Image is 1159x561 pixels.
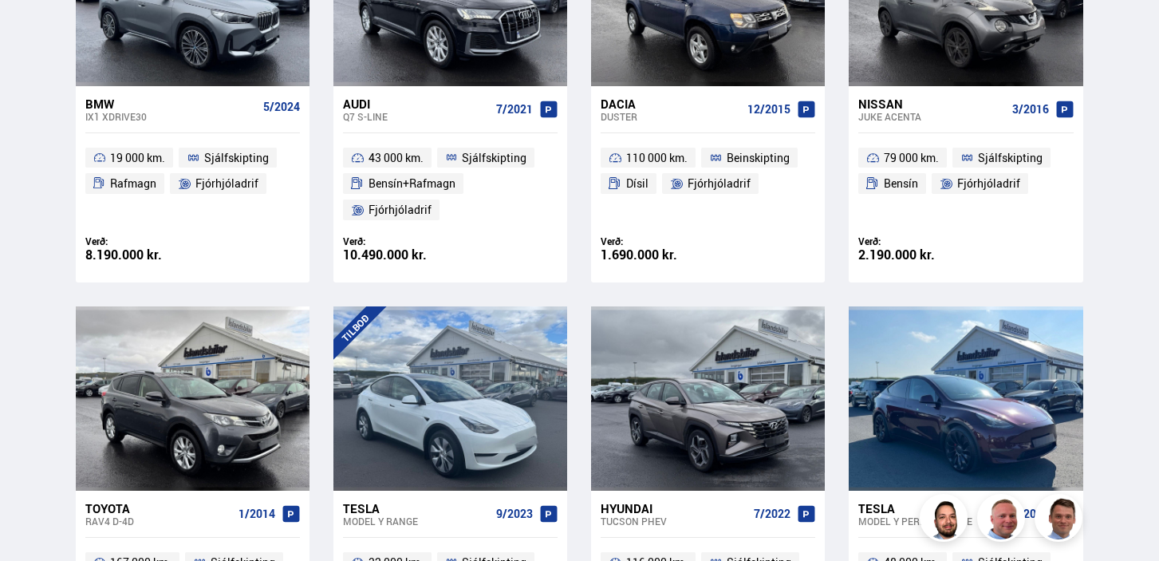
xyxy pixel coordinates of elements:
div: Verð: [85,235,193,247]
span: Fjórhjóladrif [195,174,258,193]
div: Audi [343,97,490,111]
span: 110 000 km. [626,148,688,168]
span: 1/2014 [239,508,275,520]
span: Rafmagn [110,174,156,193]
div: Tucson PHEV [601,516,747,527]
a: Audi Q7 S-LINE 7/2021 43 000 km. Sjálfskipting Bensín+Rafmagn Fjórhjóladrif Verð: 10.490.000 kr. [333,86,567,283]
span: Sjálfskipting [462,148,526,168]
div: Q7 S-LINE [343,111,490,122]
span: Fjórhjóladrif [957,174,1020,193]
span: Bensín [884,174,918,193]
span: Dísil [626,174,648,193]
div: Tesla [343,501,490,516]
span: 19 000 km. [110,148,165,168]
span: 79 000 km. [884,148,939,168]
div: Duster [601,111,741,122]
span: 7/2021 [496,103,533,116]
div: 10.490.000 kr. [343,248,451,262]
span: 12/2015 [747,103,790,116]
div: ix1 XDRIVE30 [85,111,257,122]
div: Verð: [858,235,966,247]
div: Toyota [85,501,232,516]
div: Nissan [858,97,1005,111]
div: 2.190.000 kr. [858,248,966,262]
div: RAV4 D-4D [85,516,232,527]
div: Verð: [601,235,708,247]
div: Model Y RANGE [343,516,490,527]
span: Beinskipting [727,148,790,168]
img: siFngHWaQ9KaOqBr.png [980,496,1027,544]
div: Verð: [343,235,451,247]
a: Nissan Juke ACENTA 3/2016 79 000 km. Sjálfskipting Bensín Fjórhjóladrif Verð: 2.190.000 kr. [849,86,1082,283]
span: Sjálfskipting [204,148,269,168]
span: Bensín+Rafmagn [369,174,455,193]
span: 5/2024 [263,101,300,113]
img: nhp88E3Fdnt1Opn2.png [922,496,970,544]
div: Tesla [858,501,999,516]
span: 9/2023 [496,508,533,520]
div: BMW [85,97,257,111]
span: Fjórhjóladrif [369,200,432,219]
div: Dacia [601,97,741,111]
div: 8.190.000 kr. [85,248,193,262]
a: BMW ix1 XDRIVE30 5/2024 19 000 km. Sjálfskipting Rafmagn Fjórhjóladrif Verð: 8.190.000 kr. [76,86,309,283]
button: Opna LiveChat spjallviðmót [13,6,61,54]
span: 3/2016 [1012,103,1049,116]
div: Model Y PERFORMANCE [858,516,999,527]
div: Hyundai [601,501,747,516]
a: Dacia Duster 12/2015 110 000 km. Beinskipting Dísil Fjórhjóladrif Verð: 1.690.000 kr. [591,86,825,283]
div: Juke ACENTA [858,111,1005,122]
div: 1.690.000 kr. [601,248,708,262]
span: Fjórhjóladrif [688,174,751,193]
span: Sjálfskipting [978,148,1043,168]
span: 7/2022 [754,508,790,520]
img: FbJEzSuNWCJXmdc-.webp [1037,496,1085,544]
span: 43 000 km. [369,148,424,168]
